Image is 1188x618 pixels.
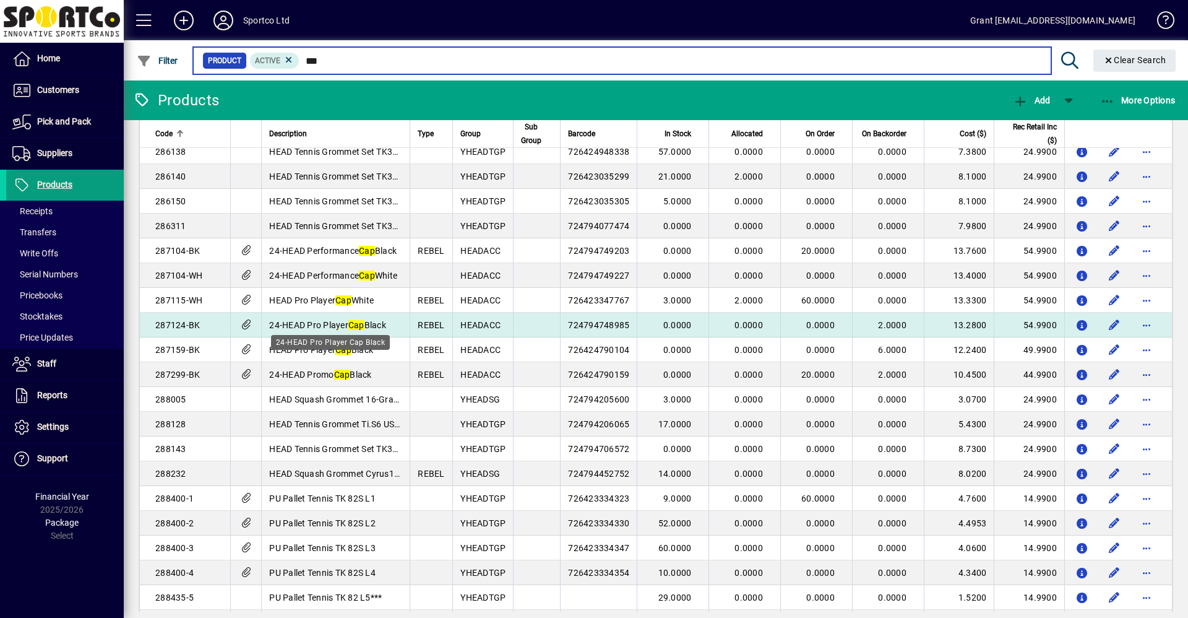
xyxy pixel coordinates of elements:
button: Edit [1104,513,1124,533]
span: Add [1013,95,1050,105]
div: Group [460,127,506,141]
button: More options [1137,588,1156,607]
span: 0.0000 [806,172,835,181]
td: 24.9900 [994,412,1064,437]
span: HEAD Squash Grommet Cyrus145/Extreme/Heat/Ti Speed/MGRocket [269,469,546,479]
button: Edit [1104,439,1124,459]
button: Edit [1104,414,1124,434]
span: 287299-BK [155,370,200,380]
span: HEADACC [460,345,501,355]
span: REBEL [418,295,444,305]
button: Edit [1104,340,1124,360]
button: More options [1137,167,1156,186]
span: 287124-BK [155,320,200,330]
div: Barcode [568,127,629,141]
span: Group [460,127,481,141]
span: 0.0000 [734,444,763,454]
button: Edit [1104,538,1124,558]
span: 21.0000 [658,172,692,181]
button: Edit [1104,191,1124,211]
div: Grant [EMAIL_ADDRESS][DOMAIN_NAME] [970,11,1135,30]
span: 0.0000 [734,221,763,231]
td: 4.0600 [924,536,994,560]
span: Customers [37,85,79,95]
span: 724794077474 [568,221,629,231]
button: Filter [134,50,181,72]
span: HEAD Tennis Grommet Ti.S6 US(NEW) [269,419,420,429]
div: Type [418,127,445,141]
a: Home [6,43,124,74]
span: Transfers [12,227,56,237]
span: 57.0000 [658,147,692,157]
span: 0.0000 [878,221,906,231]
button: More options [1137,464,1156,484]
a: Receipts [6,201,124,222]
a: Stocktakes [6,306,124,327]
em: Cap [335,345,351,355]
span: 726423347767 [568,295,629,305]
td: 54.9900 [994,313,1064,337]
td: 4.7600 [924,486,994,511]
td: 13.2800 [924,313,994,337]
span: 286311 [155,221,186,231]
td: 54.9900 [994,288,1064,313]
span: 0.0000 [806,469,835,479]
span: YHEADTGP [460,221,506,231]
button: Clear [1093,50,1176,72]
button: Edit [1104,390,1124,409]
span: 24-HEAD Promo Black [269,370,371,380]
span: YHEADSG [460,394,500,404]
span: 0.0000 [878,172,906,181]
button: Profile [204,9,243,32]
span: 60.0000 [658,543,692,553]
button: More options [1137,315,1156,335]
span: 60.0000 [801,494,835,503]
span: 2.0000 [734,172,763,181]
div: Allocated [717,127,774,141]
a: Staff [6,349,124,380]
span: HEADACC [460,370,501,380]
td: 24.9900 [994,139,1064,164]
span: 0.0000 [878,196,906,206]
button: More options [1137,390,1156,409]
span: 288143 [155,444,186,454]
button: More options [1137,439,1156,459]
span: Package [45,518,79,528]
span: In Stock [665,127,691,141]
span: Suppliers [37,148,72,158]
td: 7.3800 [924,139,994,164]
button: More options [1137,414,1156,434]
span: On Order [806,127,835,141]
a: Write Offs [6,243,124,264]
span: 0.0000 [806,518,835,528]
button: Edit [1104,365,1124,385]
button: More options [1137,340,1156,360]
span: 20.0000 [801,370,835,380]
span: 0.0000 [878,469,906,479]
span: Settings [37,422,69,432]
span: 0.0000 [878,147,906,157]
span: 20.0000 [801,246,835,256]
span: 0.0000 [734,246,763,256]
button: More Options [1097,89,1179,111]
span: PU Pallet Tennis TK 82S L1 [269,494,376,503]
td: 54.9900 [994,238,1064,263]
td: 10.4500 [924,362,994,387]
span: PU Pallet Tennis TK 82S L3 [269,543,376,553]
span: REBEL [418,345,444,355]
span: YHEADTGP [460,444,506,454]
span: 0.0000 [663,370,692,380]
span: YHEADTGP [460,543,506,553]
span: Reports [37,390,67,400]
span: Clear Search [1103,55,1166,65]
td: 24.9900 [994,164,1064,189]
button: Edit [1104,142,1124,162]
td: 44.9900 [994,362,1064,387]
span: On Backorder [862,127,906,141]
span: More Options [1100,95,1176,105]
span: HEAD Squash Grommet 16-Graphene XT Xenon 120SB, 135SB [269,394,516,404]
span: 60.0000 [801,295,835,305]
button: More options [1137,538,1156,558]
span: 0.0000 [734,494,763,503]
span: PU Pallet Tennis TK 82S L2 [269,518,376,528]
